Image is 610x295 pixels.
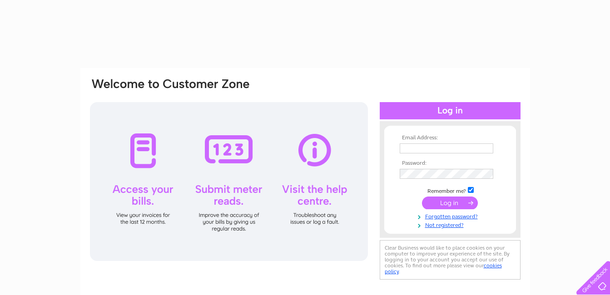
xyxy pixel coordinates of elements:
[397,186,503,195] td: Remember me?
[422,197,478,209] input: Submit
[400,211,503,220] a: Forgotten password?
[380,240,521,280] div: Clear Business would like to place cookies on your computer to improve your experience of the sit...
[385,262,502,275] a: cookies policy
[397,135,503,141] th: Email Address:
[400,220,503,229] a: Not registered?
[397,160,503,167] th: Password:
